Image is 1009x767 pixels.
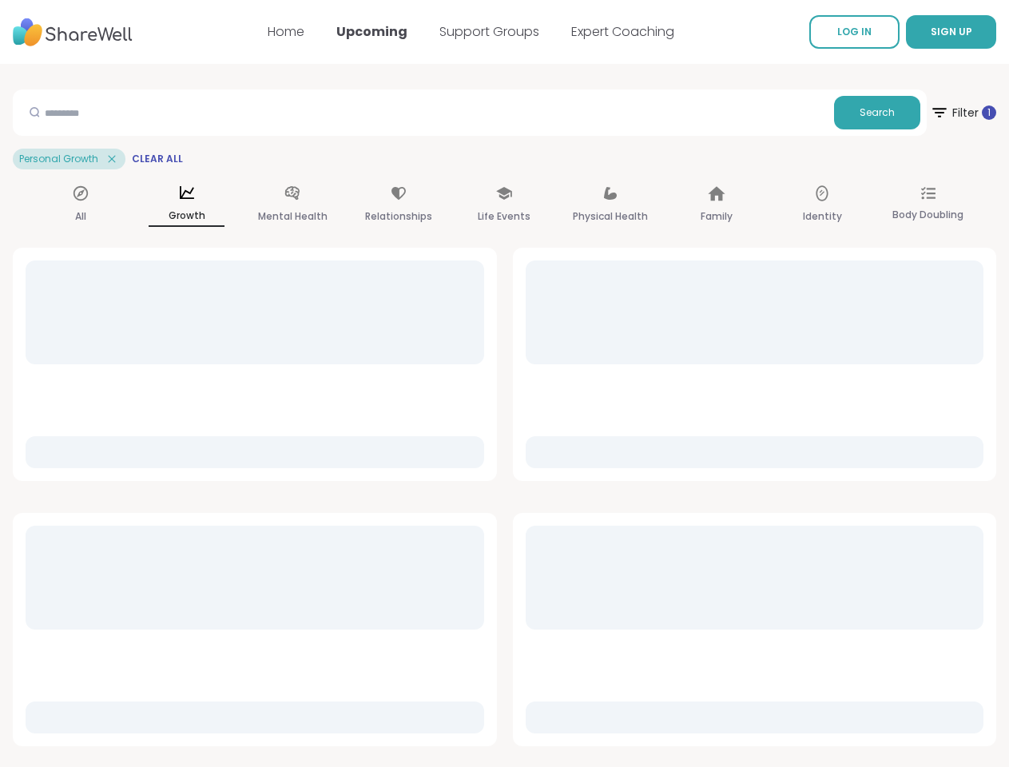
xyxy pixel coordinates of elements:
[571,22,674,41] a: Expert Coaching
[931,25,972,38] span: SIGN UP
[987,106,991,120] span: 1
[75,207,86,226] p: All
[573,207,648,226] p: Physical Health
[930,89,996,136] button: Filter 1
[365,207,432,226] p: Relationships
[13,10,133,54] img: ShareWell Nav Logo
[478,207,530,226] p: Life Events
[930,93,996,132] span: Filter
[892,205,963,225] p: Body Doubling
[809,15,900,49] a: LOG IN
[701,207,733,226] p: Family
[336,22,407,41] a: Upcoming
[834,96,920,129] button: Search
[906,15,996,49] button: SIGN UP
[837,25,872,38] span: LOG IN
[860,105,895,120] span: Search
[268,22,304,41] a: Home
[19,153,98,165] span: Personal Growth
[258,207,328,226] p: Mental Health
[803,207,842,226] p: Identity
[439,22,539,41] a: Support Groups
[149,206,224,227] p: Growth
[132,153,183,165] span: Clear All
